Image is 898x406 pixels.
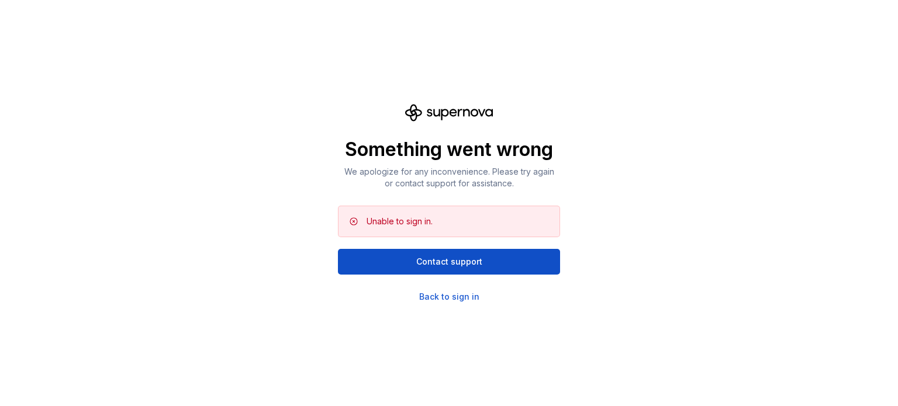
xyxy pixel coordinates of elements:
span: Contact support [416,256,482,268]
button: Contact support [338,249,560,275]
a: Back to sign in [419,291,479,303]
p: We apologize for any inconvenience. Please try again or contact support for assistance. [338,166,560,189]
p: Something went wrong [338,138,560,161]
div: Unable to sign in. [367,216,433,227]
